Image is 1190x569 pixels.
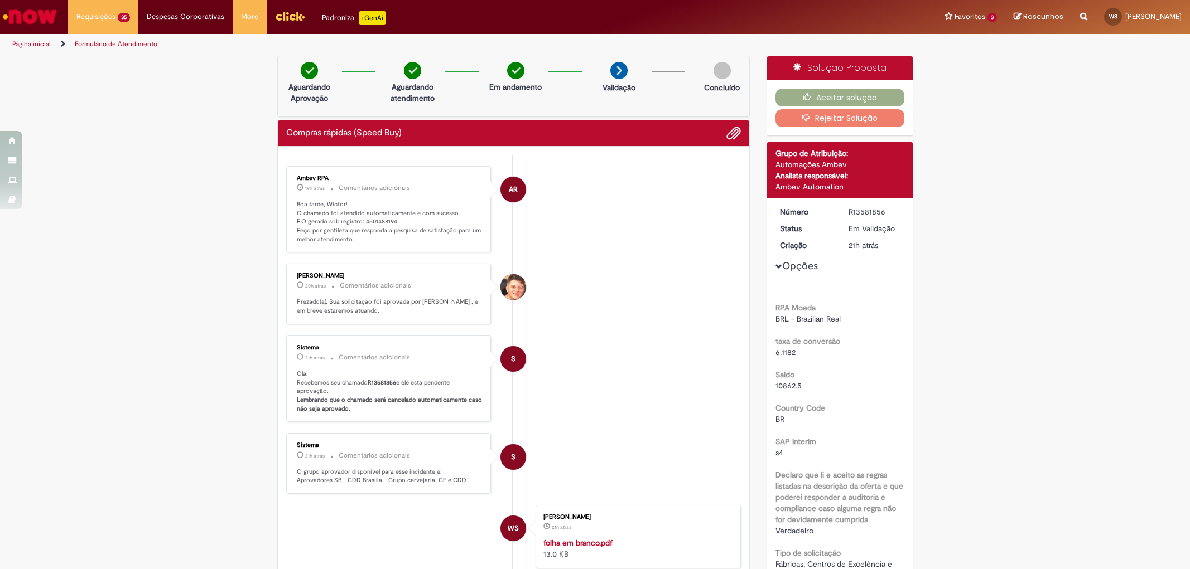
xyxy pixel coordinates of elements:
span: WS [1109,13,1117,20]
span: More [241,11,258,22]
span: WS [508,515,519,542]
img: click_logo_yellow_360x200.png [275,8,305,25]
div: Analista responsável: [775,170,904,181]
button: Aceitar solução [775,89,904,106]
span: 6.1182 [775,347,796,357]
time: 30/09/2025 16:11:38 [305,185,325,192]
b: Tipo de solicitação [775,548,841,558]
a: Página inicial [12,40,51,48]
div: Wictor Ferreira Da Silva [500,515,526,541]
span: AR [509,176,518,203]
span: 21h atrás [849,240,878,250]
img: img-circle-grey.png [714,62,731,79]
img: check-circle-green.png [404,62,421,79]
b: SAP Interim [775,436,816,446]
div: Sistema [297,442,483,449]
span: S [511,444,515,470]
div: Ambev RPA [500,177,526,202]
div: [PERSON_NAME] [543,514,729,521]
b: RPA Moeda [775,303,816,313]
span: BRL - Brazilian Real [775,314,841,324]
span: Rascunhos [1023,11,1063,22]
span: 35 [118,13,130,22]
p: Validação [603,82,635,93]
span: Favoritos [955,11,985,22]
img: check-circle-green.png [301,62,318,79]
div: 30/09/2025 14:23:33 [849,240,900,251]
div: [PERSON_NAME] [297,273,483,279]
small: Comentários adicionais [339,183,410,193]
div: Ambev RPA [297,175,483,182]
span: 19h atrás [305,185,325,192]
time: 30/09/2025 14:23:41 [305,453,325,459]
div: Automações Ambev [775,159,904,170]
span: BR [775,414,784,424]
img: arrow-next.png [610,62,628,79]
div: 13.0 KB [543,537,729,560]
div: Solução Proposta [767,56,913,80]
p: Aguardando atendimento [386,81,440,104]
img: check-circle-green.png [507,62,524,79]
b: R13581856 [368,378,396,387]
div: Sistema [297,344,483,351]
h2: Compras rápidas (Speed Buy) Histórico de tíquete [286,128,402,138]
div: System [500,444,526,470]
b: Country Code [775,403,825,413]
small: Comentários adicionais [340,281,411,290]
span: 21h atrás [305,354,325,361]
p: +GenAi [359,11,386,25]
dt: Número [772,206,840,217]
time: 30/09/2025 14:23:45 [305,354,325,361]
p: Concluído [704,82,740,93]
p: O grupo aprovador disponível para esse incidente é: Aprovadores SB - CDD Brasília - Grupo cerveja... [297,468,483,485]
b: Lembrando que o chamado será cancelado automaticamente caso não seja aprovado. [297,396,484,413]
div: Jander Teixeira Peneluc [500,274,526,300]
span: 21h atrás [552,524,571,531]
span: s4 [775,448,783,458]
b: Declaro que li e aceito as regras listadas na descrição da oferta e que poderei responder a audit... [775,470,903,524]
button: Rejeitar Solução [775,109,904,127]
img: ServiceNow [1,6,59,28]
span: 10862.5 [775,381,802,391]
b: Saldo [775,369,794,380]
div: Grupo de Atribuição: [775,148,904,159]
dt: Criação [772,240,840,251]
span: [PERSON_NAME] [1125,12,1182,21]
small: Comentários adicionais [339,353,410,362]
span: Verdadeiro [775,526,813,536]
span: S [511,346,515,372]
a: Rascunhos [1014,12,1063,22]
dt: Status [772,223,840,234]
b: taxa de conversão [775,336,840,346]
time: 30/09/2025 14:23:33 [849,240,878,250]
div: Ambev Automation [775,181,904,192]
div: R13581856 [849,206,900,217]
p: Aguardando Aprovação [282,81,336,104]
button: Adicionar anexos [726,126,741,140]
span: 20h atrás [305,283,326,289]
time: 30/09/2025 14:38:50 [305,283,326,289]
span: 21h atrás [305,453,325,459]
div: Em Validação [849,223,900,234]
div: Padroniza [322,11,386,25]
p: Em andamento [489,81,542,93]
ul: Trilhas de página [8,34,785,55]
div: System [500,346,526,372]
p: Olá! Recebemos seu chamado e ele esta pendente aprovação. [297,369,483,414]
p: Boa tarde, Wictor! O chamado foi atendido automaticamente e com sucesso. P.O gerado sob registro:... [297,200,483,244]
span: Despesas Corporativas [147,11,224,22]
small: Comentários adicionais [339,451,410,460]
time: 30/09/2025 14:22:04 [552,524,571,531]
a: folha em branco.pdf [543,538,613,548]
p: Prezado(a), Sua solicitação foi aprovada por [PERSON_NAME] , e em breve estaremos atuando. [297,298,483,315]
span: 3 [987,13,997,22]
span: Requisições [76,11,115,22]
a: Formulário de Atendimento [75,40,157,48]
